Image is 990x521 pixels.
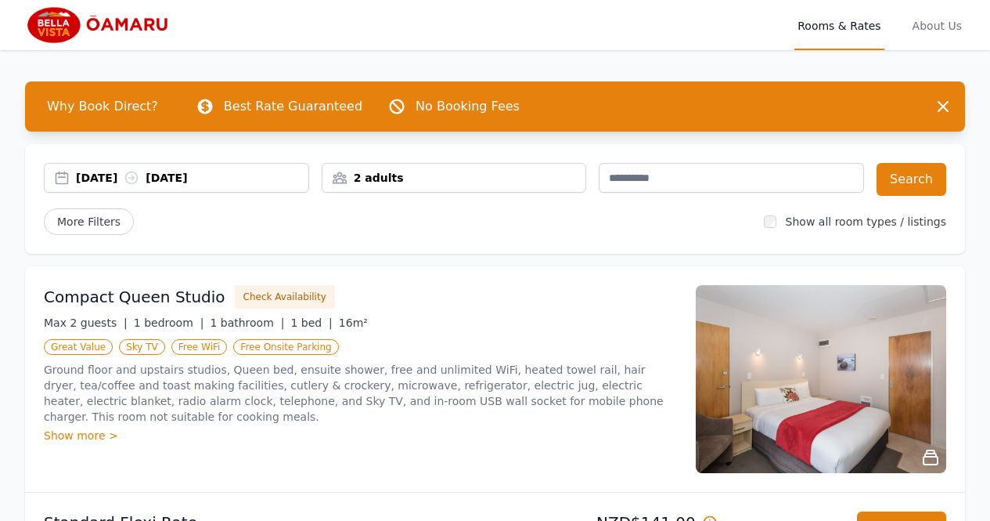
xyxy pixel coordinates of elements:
img: Bella Vista Oamaru [25,6,175,44]
span: 1 bathroom | [210,317,284,329]
span: Max 2 guests | [44,317,128,329]
span: 16m² [339,317,368,329]
div: Show more > [44,428,677,443]
span: Free WiFi [171,339,228,355]
button: Search [877,163,946,196]
span: Great Value [44,339,113,355]
button: Check Availability [235,285,335,309]
span: Sky TV [119,339,165,355]
span: Free Onsite Parking [233,339,338,355]
h3: Compact Queen Studio [44,286,225,308]
p: Ground floor and upstairs studios, Queen bed, ensuite shower, free and unlimited WiFi, heated tow... [44,362,677,425]
span: 1 bed | [290,317,332,329]
div: 2 adults [322,170,586,186]
p: No Booking Fees [416,97,520,116]
span: 1 bedroom | [134,317,204,329]
div: [DATE] [DATE] [76,170,308,186]
span: More Filters [44,208,134,235]
p: Best Rate Guaranteed [224,97,362,116]
span: Why Book Direct? [34,91,171,122]
label: Show all room types / listings [786,215,946,228]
